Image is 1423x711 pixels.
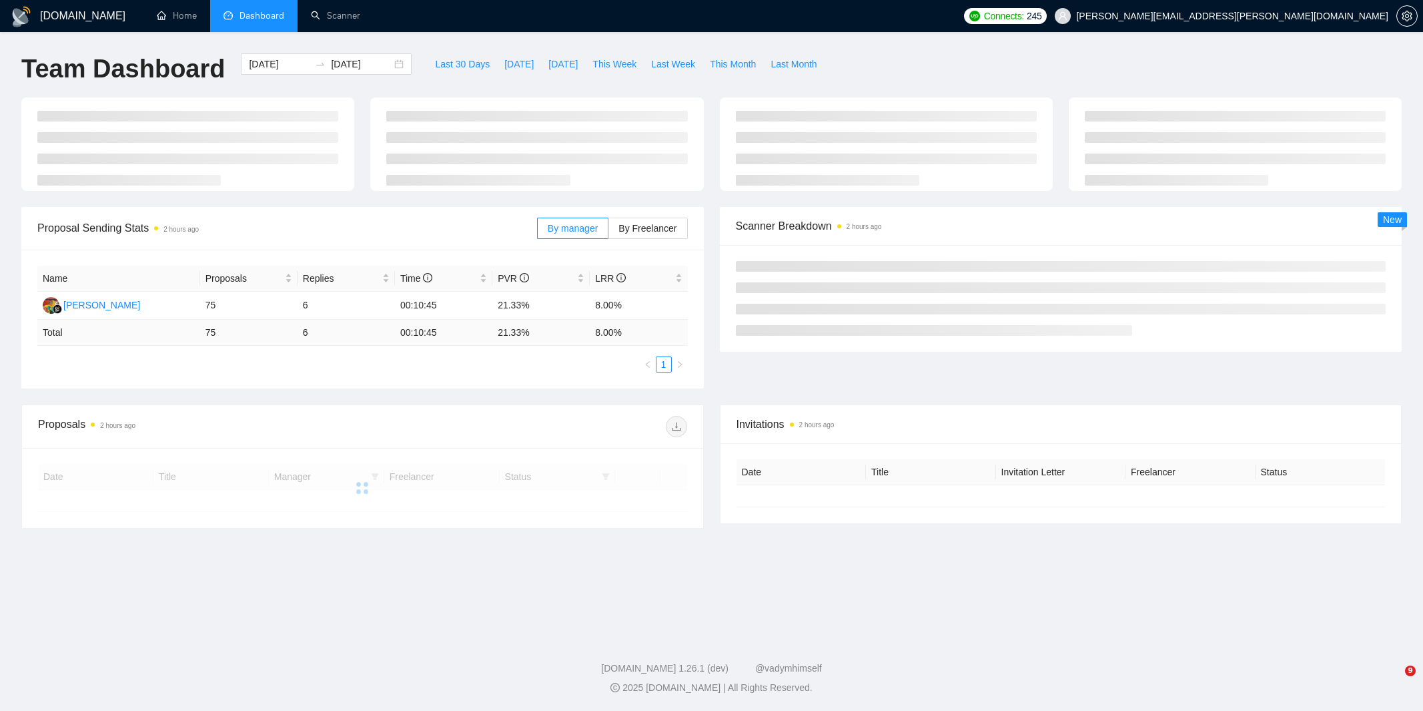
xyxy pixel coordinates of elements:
[656,357,672,373] li: 1
[640,357,656,373] button: left
[1383,214,1402,225] span: New
[737,459,867,485] th: Date
[996,459,1126,485] th: Invitation Letter
[736,218,1386,234] span: Scanner Breakdown
[1125,459,1256,485] th: Freelancer
[590,320,687,346] td: 8.00 %
[847,223,882,230] time: 2 hours ago
[1396,11,1418,21] a: setting
[315,59,326,69] span: to
[157,10,197,21] a: homeHome
[672,357,688,373] li: Next Page
[311,10,360,21] a: searchScanner
[100,422,135,429] time: 2 hours ago
[298,320,395,346] td: 6
[520,273,529,282] span: info-circle
[644,53,702,75] button: Last Week
[435,57,490,71] span: Last 30 Days
[423,273,432,282] span: info-circle
[428,53,497,75] button: Last 30 Days
[651,57,695,71] span: Last Week
[298,292,395,320] td: 6
[200,320,298,346] td: 75
[492,292,590,320] td: 21.33%
[504,57,534,71] span: [DATE]
[969,11,980,21] img: upwork-logo.png
[223,11,233,20] span: dashboard
[63,298,140,312] div: [PERSON_NAME]
[200,292,298,320] td: 75
[497,53,541,75] button: [DATE]
[331,57,392,71] input: End date
[43,299,140,310] a: IH[PERSON_NAME]
[1378,666,1410,698] iframe: Intercom live chat
[644,361,652,369] span: left
[1397,11,1417,21] span: setting
[11,681,1412,695] div: 2025 [DOMAIN_NAME] | All Rights Reserved.
[492,320,590,346] td: 21.33 %
[1058,11,1067,21] span: user
[763,53,824,75] button: Last Month
[640,357,656,373] li: Previous Page
[395,320,492,346] td: 00:10:45
[1405,666,1416,676] span: 9
[249,57,310,71] input: Start date
[672,357,688,373] button: right
[548,223,598,234] span: By manager
[1256,459,1386,485] th: Status
[592,57,636,71] span: This Week
[205,271,282,286] span: Proposals
[702,53,763,75] button: This Month
[548,57,578,71] span: [DATE]
[590,292,687,320] td: 8.00%
[610,683,620,692] span: copyright
[595,273,626,284] span: LRR
[303,271,380,286] span: Replies
[1396,5,1418,27] button: setting
[163,226,199,233] time: 2 hours ago
[618,223,676,234] span: By Freelancer
[1027,9,1041,23] span: 245
[400,273,432,284] span: Time
[601,663,729,674] a: [DOMAIN_NAME] 1.26.1 (dev)
[11,6,32,27] img: logo
[37,266,200,292] th: Name
[984,9,1024,23] span: Connects:
[799,421,835,429] time: 2 hours ago
[395,292,492,320] td: 00:10:45
[38,416,362,437] div: Proposals
[771,57,817,71] span: Last Month
[585,53,644,75] button: This Week
[498,273,529,284] span: PVR
[866,459,996,485] th: Title
[298,266,395,292] th: Replies
[37,320,200,346] td: Total
[737,416,1386,433] span: Invitations
[315,59,326,69] span: swap-right
[710,57,756,71] span: This Month
[240,10,284,21] span: Dashboard
[541,53,585,75] button: [DATE]
[37,220,537,236] span: Proposal Sending Stats
[616,273,626,282] span: info-circle
[676,361,684,369] span: right
[755,663,822,674] a: @vadymhimself
[656,357,671,372] a: 1
[53,304,62,314] img: gigradar-bm.png
[21,53,225,85] h1: Team Dashboard
[200,266,298,292] th: Proposals
[43,297,59,314] img: IH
